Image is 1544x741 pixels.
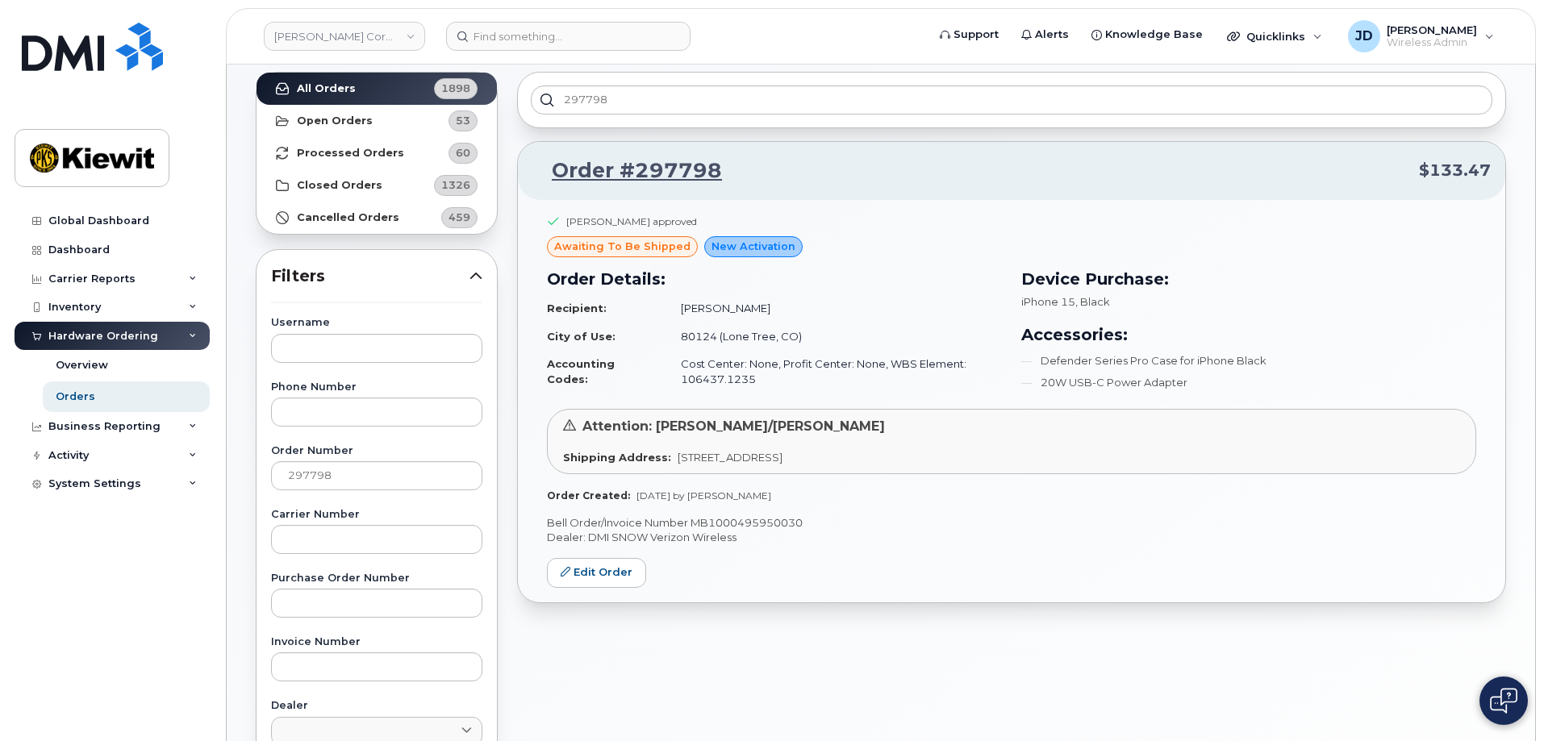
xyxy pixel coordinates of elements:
[1387,36,1477,49] span: Wireless Admin
[456,113,470,128] span: 53
[566,214,697,228] div: [PERSON_NAME] approved
[441,177,470,193] span: 1326
[1105,27,1203,43] span: Knowledge Base
[1419,159,1491,182] span: $133.47
[297,114,373,127] strong: Open Orders
[1337,20,1505,52] div: Jennifer Davey
[1021,295,1075,308] span: iPhone 15
[271,382,482,393] label: Phone Number
[666,294,1002,323] td: [PERSON_NAME]
[547,489,630,502] strong: Order Created:
[271,264,469,288] span: Filters
[1035,27,1069,43] span: Alerts
[271,446,482,456] label: Order Number
[456,145,470,160] span: 60
[1010,19,1080,51] a: Alerts
[711,239,795,254] span: New Activation
[1021,353,1476,368] li: Defender Series Pro Case for iPhone Black
[297,179,382,192] strong: Closed Orders
[297,82,356,95] strong: All Orders
[928,19,1010,51] a: Support
[678,451,782,464] span: [STREET_ADDRESS]
[1355,27,1373,46] span: JD
[531,85,1492,114] input: Search in orders
[446,22,691,51] input: Find something...
[1246,30,1305,43] span: Quicklinks
[547,330,616,343] strong: City of Use:
[271,510,482,520] label: Carrier Number
[271,318,482,328] label: Username
[297,147,404,160] strong: Processed Orders
[1490,688,1517,714] img: Open chat
[1021,323,1476,347] h3: Accessories:
[666,350,1002,393] td: Cost Center: None, Profit Center: None, WBS Element: 106437.1235
[1080,19,1214,51] a: Knowledge Base
[532,156,722,185] a: Order #297798
[547,530,1476,545] p: Dealer: DMI SNOW Verizon Wireless
[1075,295,1110,308] span: , Black
[547,515,1476,531] p: Bell Order/Invoice Number MB1000495950030
[563,451,671,464] strong: Shipping Address:
[257,202,497,234] a: Cancelled Orders459
[636,489,771,502] span: [DATE] by [PERSON_NAME]
[257,137,497,169] a: Processed Orders60
[1021,375,1476,390] li: 20W USB-C Power Adapter
[1021,267,1476,291] h3: Device Purchase:
[954,27,999,43] span: Support
[547,357,615,385] strong: Accounting Codes:
[554,239,691,254] span: awaiting to be shipped
[271,573,482,584] label: Purchase Order Number
[1216,20,1333,52] div: Quicklinks
[271,701,482,711] label: Dealer
[297,211,399,224] strong: Cancelled Orders
[264,22,425,51] a: Kiewit Corporation
[547,267,1002,291] h3: Order Details:
[449,210,470,225] span: 459
[1387,23,1477,36] span: [PERSON_NAME]
[547,558,646,588] a: Edit Order
[441,81,470,96] span: 1898
[257,105,497,137] a: Open Orders53
[257,73,497,105] a: All Orders1898
[257,169,497,202] a: Closed Orders1326
[582,418,885,434] span: Attention: [PERSON_NAME]/[PERSON_NAME]
[547,302,607,314] strong: Recipient:
[271,637,482,647] label: Invoice Number
[666,323,1002,351] td: 80124 (Lone Tree, CO)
